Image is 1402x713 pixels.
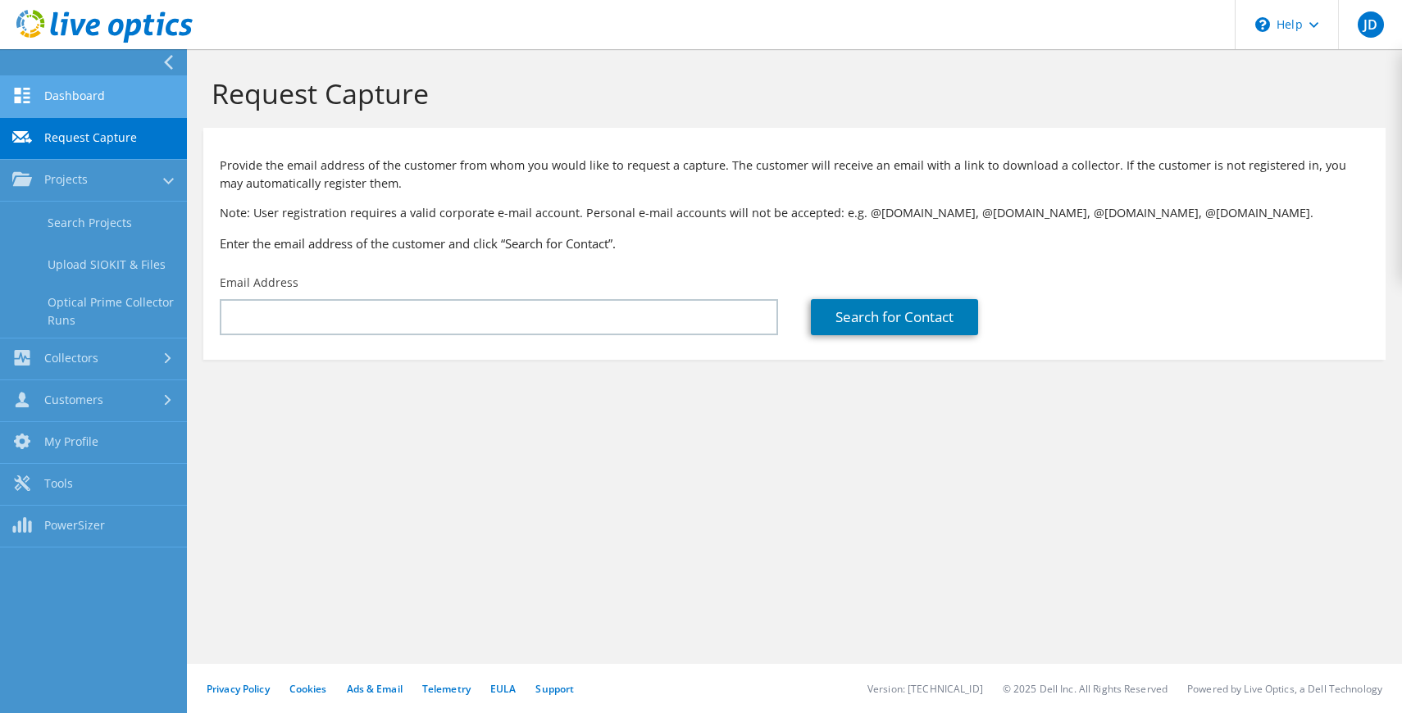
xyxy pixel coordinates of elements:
label: Email Address [220,275,298,291]
p: Note: User registration requires a valid corporate e-mail account. Personal e-mail accounts will ... [220,204,1369,222]
svg: \n [1255,17,1270,32]
p: Provide the email address of the customer from whom you would like to request a capture. The cust... [220,157,1369,193]
a: Search for Contact [811,299,978,335]
li: Powered by Live Optics, a Dell Technology [1187,682,1382,696]
a: Support [535,682,574,696]
span: JD [1358,11,1384,38]
h1: Request Capture [212,76,1369,111]
a: Telemetry [422,682,471,696]
li: Version: [TECHNICAL_ID] [867,682,983,696]
a: Ads & Email [347,682,403,696]
h3: Enter the email address of the customer and click “Search for Contact”. [220,234,1369,252]
a: Privacy Policy [207,682,270,696]
a: Cookies [289,682,327,696]
a: EULA [490,682,516,696]
li: © 2025 Dell Inc. All Rights Reserved [1003,682,1168,696]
